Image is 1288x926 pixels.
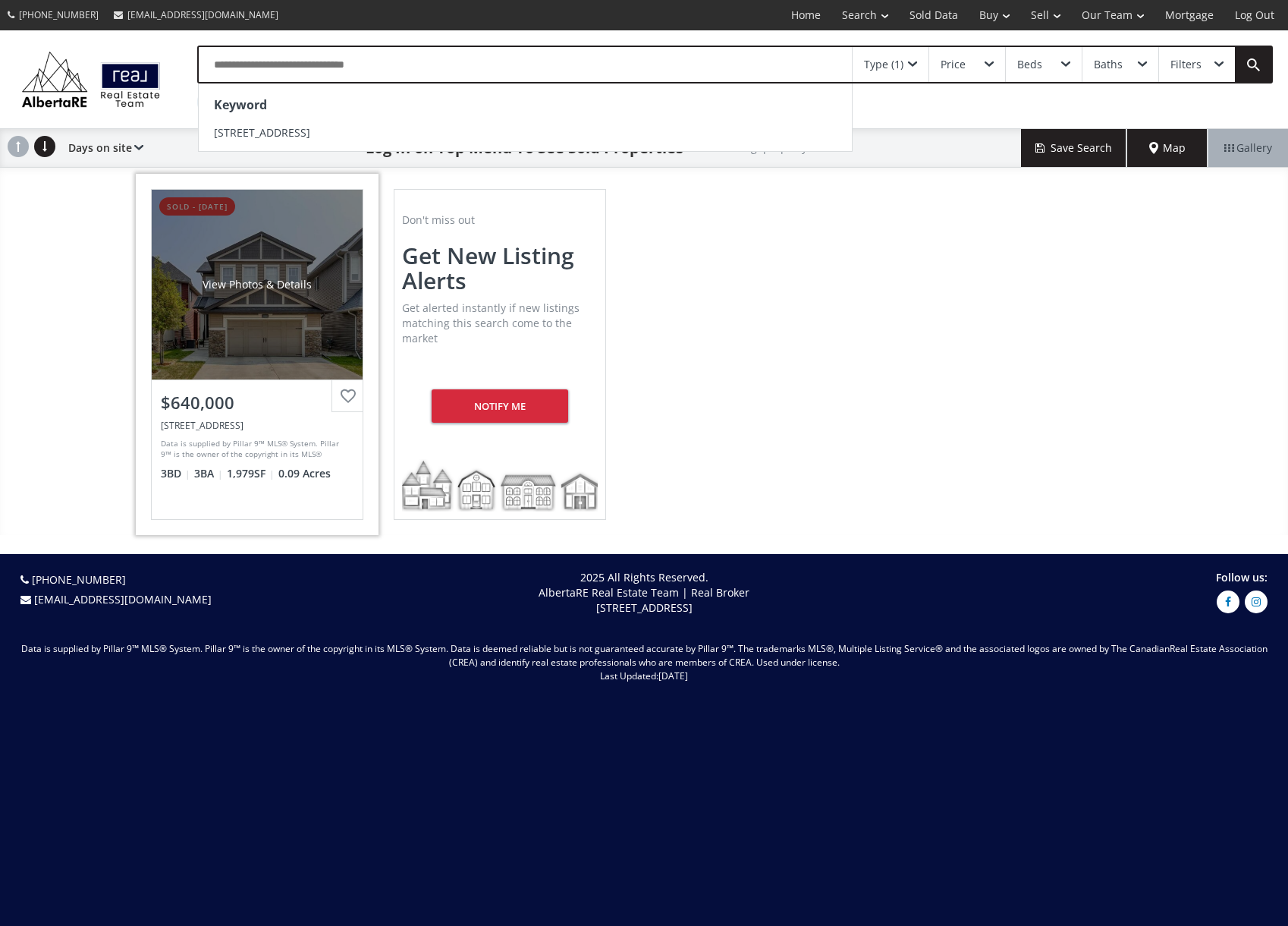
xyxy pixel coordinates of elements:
[161,438,350,461] div: Data is supplied by Pillar 9™ MLS® System. Pillar 9™ is the owner of the copyright in its MLS® Sy...
[864,59,903,70] div: Type (1)
[197,91,353,113] div: Keyword: [STREET_ADDRESS]
[402,243,598,293] h2: Get new listing alerts
[1224,140,1272,156] span: Gallery
[161,391,353,414] div: $640,000
[15,48,167,112] img: Logo
[203,277,312,292] div: View Photos & Details
[379,174,621,535] a: Don't miss outGet new listing alertsGet alerted instantly if new listings matching this search co...
[21,642,1170,655] span: Data is supplied by Pillar 9™ MLS® System. Pillar 9™ is the owner of the copyright in its MLS® Sy...
[941,59,966,70] div: Price
[449,642,1268,669] span: Real Estate Association (CREA) and identify real estate professionals who are members of CREA. Us...
[1017,59,1042,70] div: Beds
[106,1,286,29] a: [EMAIL_ADDRESS][DOMAIN_NAME]
[1216,570,1268,584] span: Follow us:
[1094,59,1123,70] div: Baths
[1149,140,1186,156] span: Map
[278,466,331,481] span: 0.09 Acres
[658,669,688,682] span: [DATE]
[61,129,143,167] div: Days on site
[19,8,99,21] span: [PHONE_NUMBER]
[402,301,580,345] span: Get alerted instantly if new listings matching this search come to the market
[402,213,475,227] span: Don't miss out
[1170,59,1202,70] div: Filters
[15,669,1273,683] p: Last Updated:
[227,466,275,481] span: 1,979 SF
[136,174,379,535] a: sold - [DATE]View Photos & Details$640,000[STREET_ADDRESS]Data is supplied by Pillar 9™ MLS® Syst...
[161,466,190,481] span: 3 BD
[596,600,693,615] span: [STREET_ADDRESS]
[32,572,126,587] a: [PHONE_NUMBER]
[432,389,569,423] div: Notify me
[1021,129,1127,167] button: Save Search
[1208,129,1288,167] div: Gallery
[1127,129,1208,167] div: Map
[214,125,310,140] span: [STREET_ADDRESS]
[214,96,267,113] strong: Keyword
[127,8,278,21] span: [EMAIL_ADDRESS][DOMAIN_NAME]
[194,466,223,481] span: 3 BA
[335,570,953,616] p: 2025 All Rights Reserved. AlbertaRE Real Estate Team | Real Broker
[34,592,212,606] a: [EMAIL_ADDRESS][DOMAIN_NAME]
[161,419,353,432] div: 296 Kingston Way SE, Airdrie, AB T4A 0K5
[714,142,807,153] h2: Showing 1 property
